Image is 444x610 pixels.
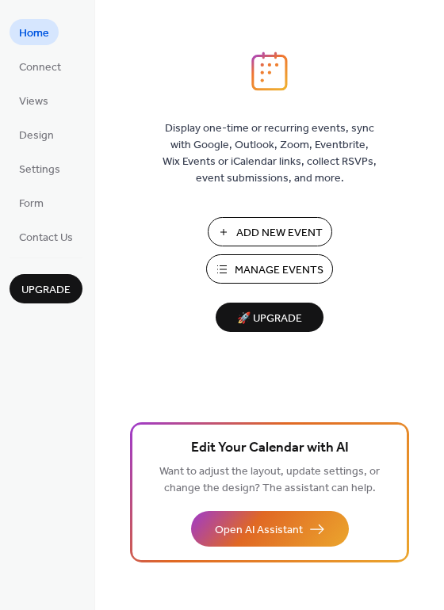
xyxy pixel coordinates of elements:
[10,274,82,303] button: Upgrade
[10,19,59,45] a: Home
[19,128,54,144] span: Design
[159,461,380,499] span: Want to adjust the layout, update settings, or change the design? The assistant can help.
[10,189,53,215] a: Form
[10,223,82,250] a: Contact Us
[19,196,44,212] span: Form
[21,282,71,299] span: Upgrade
[236,225,323,242] span: Add New Event
[206,254,333,284] button: Manage Events
[10,53,71,79] a: Connect
[251,51,288,91] img: logo_icon.svg
[10,155,70,181] a: Settings
[225,308,314,330] span: 🚀 Upgrade
[19,230,73,246] span: Contact Us
[163,120,377,187] span: Display one-time or recurring events, sync with Google, Outlook, Zoom, Eventbrite, Wix Events or ...
[19,93,48,110] span: Views
[19,59,61,76] span: Connect
[19,25,49,42] span: Home
[215,522,303,539] span: Open AI Assistant
[235,262,323,279] span: Manage Events
[191,437,349,459] span: Edit Your Calendar with AI
[10,87,58,113] a: Views
[10,121,63,147] a: Design
[208,217,332,246] button: Add New Event
[216,303,323,332] button: 🚀 Upgrade
[19,162,60,178] span: Settings
[191,511,349,547] button: Open AI Assistant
